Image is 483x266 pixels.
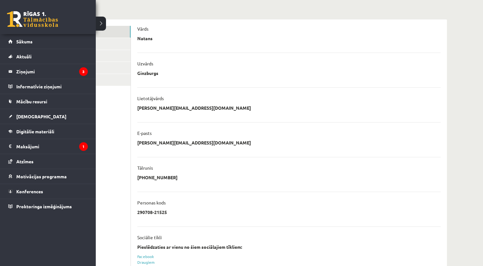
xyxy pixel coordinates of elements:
[8,169,88,184] a: Motivācijas programma
[16,54,32,59] span: Aktuāli
[137,130,152,136] p: E-pasts
[137,200,166,205] p: Personas kods
[8,34,88,49] a: Sākums
[16,159,34,164] span: Atzīmes
[137,35,153,41] p: Natans
[8,49,88,64] a: Aktuāli
[16,188,43,194] span: Konferences
[16,129,54,134] span: Digitālie materiāli
[16,79,88,94] legend: Informatīvie ziņojumi
[16,99,47,104] span: Mācību resursi
[16,203,72,209] span: Proktoringa izmēģinājums
[8,184,88,199] a: Konferences
[8,109,88,124] a: [DEMOGRAPHIC_DATA]
[137,165,153,171] p: Tālrunis
[8,139,88,154] a: Maksājumi1
[8,154,88,169] a: Atzīmes
[137,244,242,250] strong: Pieslēdzaties ar vienu no šiem sociālajiem tīkliem:
[16,39,33,44] span: Sākums
[137,70,158,76] p: Ginzburgs
[16,174,67,179] span: Motivācijas programma
[137,26,148,32] p: Vārds
[79,142,88,151] i: 1
[16,64,88,79] legend: Ziņojumi
[137,61,153,66] p: Uzvārds
[137,234,162,240] p: Sociālie tīkli
[7,11,58,27] a: Rīgas 1. Tālmācības vidusskola
[137,174,177,180] p: [PHONE_NUMBER]
[8,124,88,139] a: Digitālie materiāli
[79,67,88,76] i: 3
[137,260,155,265] a: Draugiem
[137,140,251,145] p: [PERSON_NAME][EMAIL_ADDRESS][DOMAIN_NAME]
[16,114,66,119] span: [DEMOGRAPHIC_DATA]
[8,64,88,79] a: Ziņojumi3
[137,254,154,259] a: Facebook
[8,79,88,94] a: Informatīvie ziņojumi
[137,209,167,215] p: 290708-21525
[8,94,88,109] a: Mācību resursi
[137,105,251,111] p: [PERSON_NAME][EMAIL_ADDRESS][DOMAIN_NAME]
[16,139,88,154] legend: Maksājumi
[137,95,164,101] p: Lietotājvārds
[8,199,88,214] a: Proktoringa izmēģinājums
